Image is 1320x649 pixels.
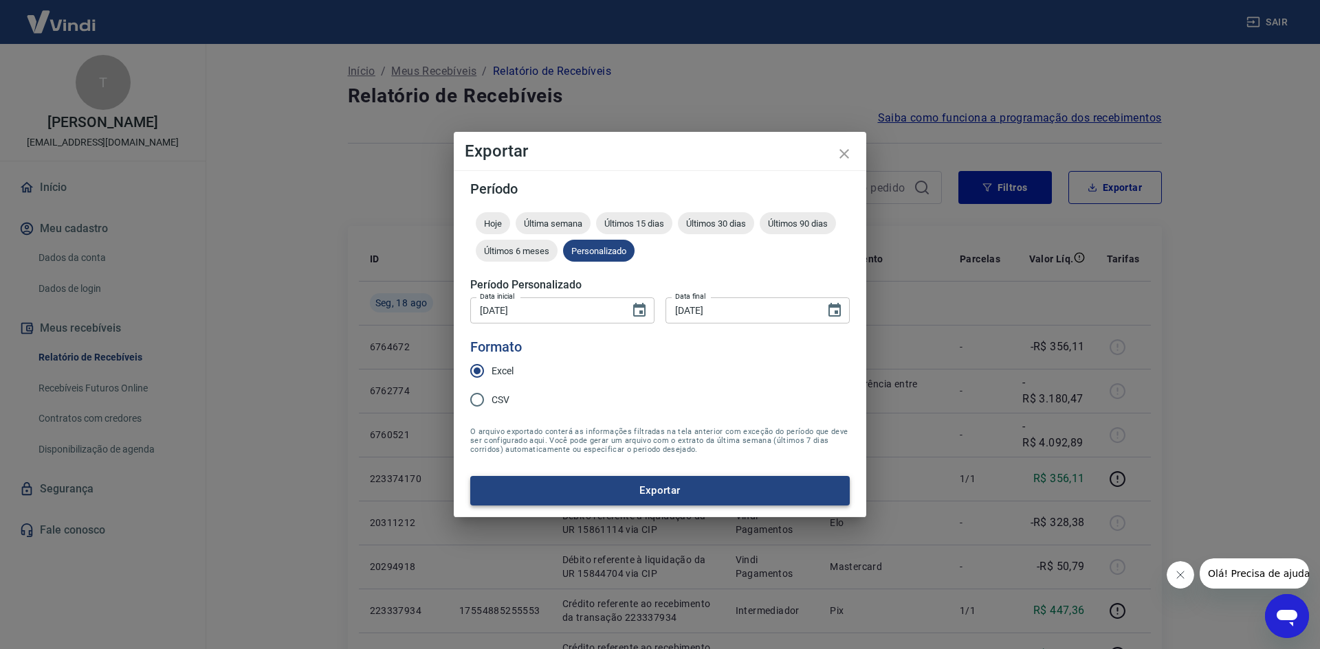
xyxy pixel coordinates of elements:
iframe: Botão para abrir a janela de mensagens [1265,594,1309,638]
span: Olá! Precisa de ajuda? [8,10,115,21]
button: Exportar [470,476,850,505]
div: Hoje [476,212,510,234]
div: Últimos 6 meses [476,240,558,262]
div: Últimos 30 dias [678,212,754,234]
legend: Formato [470,337,522,357]
div: Últimos 90 dias [760,212,836,234]
span: Personalizado [563,246,635,256]
span: Hoje [476,218,510,229]
span: Última semana [516,218,591,229]
label: Data inicial [480,291,515,301]
iframe: Fechar mensagem [1167,561,1194,589]
span: CSV [492,393,509,407]
span: Últimos 90 dias [760,218,836,229]
span: Últimos 30 dias [678,218,754,229]
div: Última semana [516,212,591,234]
label: Data final [675,291,706,301]
button: Choose date, selected date is 18 de ago de 2025 [821,297,848,324]
div: Últimos 15 dias [596,212,672,234]
div: Personalizado [563,240,635,262]
h5: Período [470,182,850,196]
iframe: Mensagem da empresa [1200,558,1309,589]
button: Choose date, selected date is 1 de ago de 2025 [626,297,653,324]
h4: Exportar [465,143,855,159]
button: close [828,137,861,170]
span: Últimos 6 meses [476,246,558,256]
h5: Período Personalizado [470,278,850,292]
input: DD/MM/YYYY [665,297,815,323]
span: Excel [492,364,514,378]
input: DD/MM/YYYY [470,297,620,323]
span: Últimos 15 dias [596,218,672,229]
span: O arquivo exportado conterá as informações filtradas na tela anterior com exceção do período que ... [470,427,850,454]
